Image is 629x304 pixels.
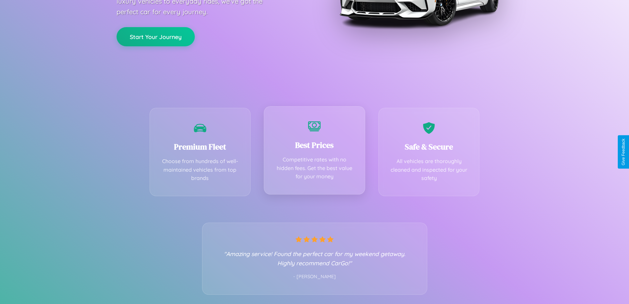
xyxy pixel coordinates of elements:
h3: Premium Fleet [160,141,241,152]
p: "Amazing service! Found the perfect car for my weekend getaway. Highly recommend CarGo!" [216,249,414,268]
button: Start Your Journey [117,27,195,46]
p: Competitive rates with no hidden fees. Get the best value for your money [274,155,355,181]
h3: Best Prices [274,140,355,151]
div: Give Feedback [621,139,626,165]
h3: Safe & Secure [389,141,470,152]
p: Choose from hundreds of well-maintained vehicles from top brands [160,157,241,183]
p: All vehicles are thoroughly cleaned and inspected for your safety [389,157,470,183]
p: - [PERSON_NAME] [216,273,414,281]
